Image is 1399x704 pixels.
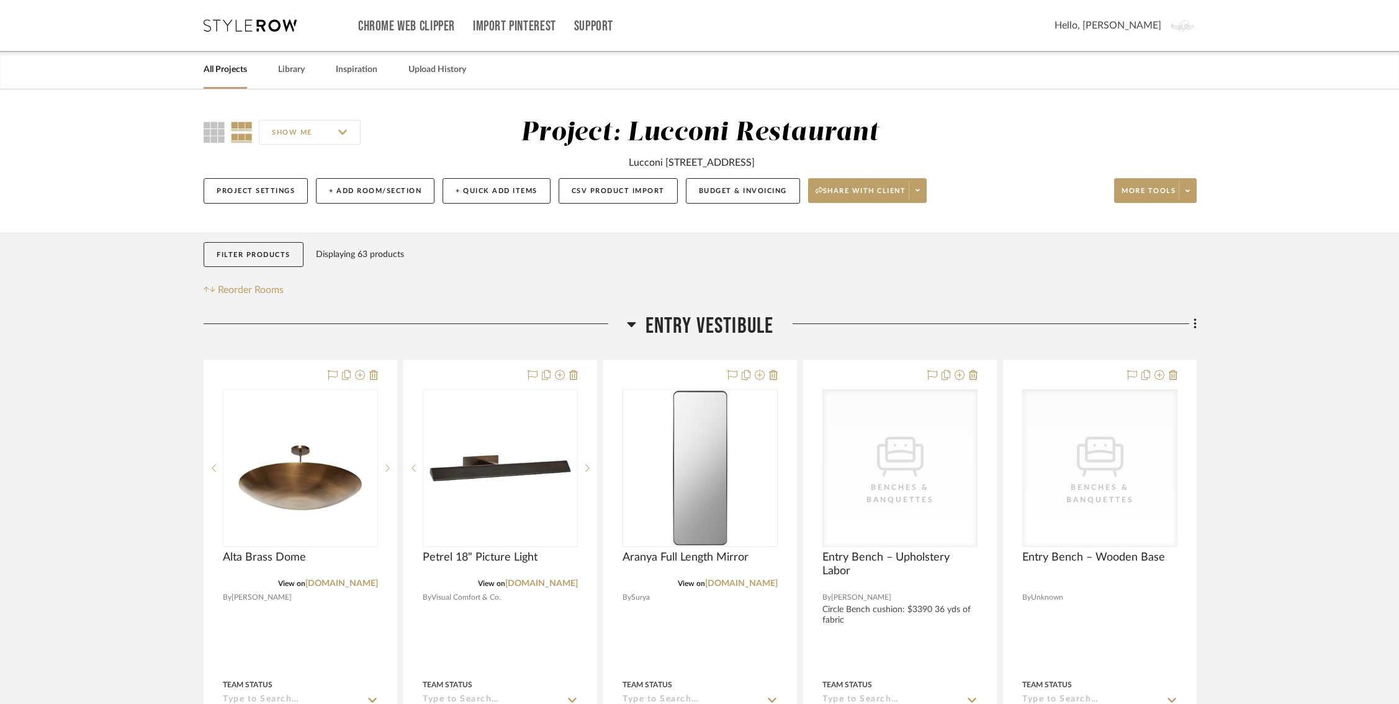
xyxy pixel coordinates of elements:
span: Hello, [PERSON_NAME] [1055,18,1161,33]
a: [DOMAIN_NAME] [305,579,378,588]
a: Library [278,61,305,78]
span: View on [278,580,305,587]
div: Project: Lucconi Restaurant [521,120,879,146]
button: Share with client [808,178,927,203]
div: Team Status [1022,679,1072,690]
span: Share with client [816,186,906,205]
button: Filter Products [204,242,304,268]
button: Budget & Invoicing [686,178,800,204]
img: Petrel 18" Picture Light [424,392,577,544]
div: Team Status [223,679,272,690]
a: Import Pinterest [473,21,556,32]
span: By [1022,592,1031,603]
span: By [822,592,831,603]
span: By [223,592,232,603]
div: Benches & Banquettes [1038,481,1162,506]
div: Team Status [822,679,872,690]
span: Aranya Full Length Mirror [623,551,749,564]
button: More tools [1114,178,1197,203]
button: + Quick Add Items [443,178,551,204]
button: + Add Room/Section [316,178,434,204]
a: Support [574,21,613,32]
a: [DOMAIN_NAME] [705,579,778,588]
a: Upload History [408,61,466,78]
span: Petrel 18" Picture Light [423,551,538,564]
span: Entry Bench – Wooden Base [1022,551,1165,564]
span: [PERSON_NAME] [831,592,891,603]
span: View on [478,580,505,587]
a: [DOMAIN_NAME] [505,579,578,588]
button: Reorder Rooms [204,282,284,297]
div: Lucconi [STREET_ADDRESS] [629,155,755,170]
span: Entry Vestibule [646,313,774,340]
span: More tools [1122,186,1176,205]
span: Unknown [1031,592,1063,603]
button: Project Settings [204,178,308,204]
a: Inspiration [336,61,377,78]
div: Team Status [423,679,472,690]
span: View on [678,580,705,587]
img: Aranya Full Length Mirror [673,390,727,546]
span: Entry Bench – Upholstery Labor [822,551,978,578]
div: Benches & Banquettes [838,481,962,506]
span: Alta Brass Dome [223,551,306,564]
span: Surya [631,592,650,603]
span: [PERSON_NAME] [232,592,292,603]
span: By [423,592,431,603]
div: 0 [423,390,577,546]
div: Team Status [623,679,672,690]
div: Displaying 63 products [316,242,404,267]
img: Alta Brass Dome [224,411,377,526]
span: Visual Comfort & Co. [431,592,501,603]
a: All Projects [204,61,247,78]
span: By [623,592,631,603]
img: avatar [1171,12,1197,38]
button: CSV Product Import [559,178,678,204]
a: Chrome Web Clipper [358,21,455,32]
span: Reorder Rooms [218,282,284,297]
